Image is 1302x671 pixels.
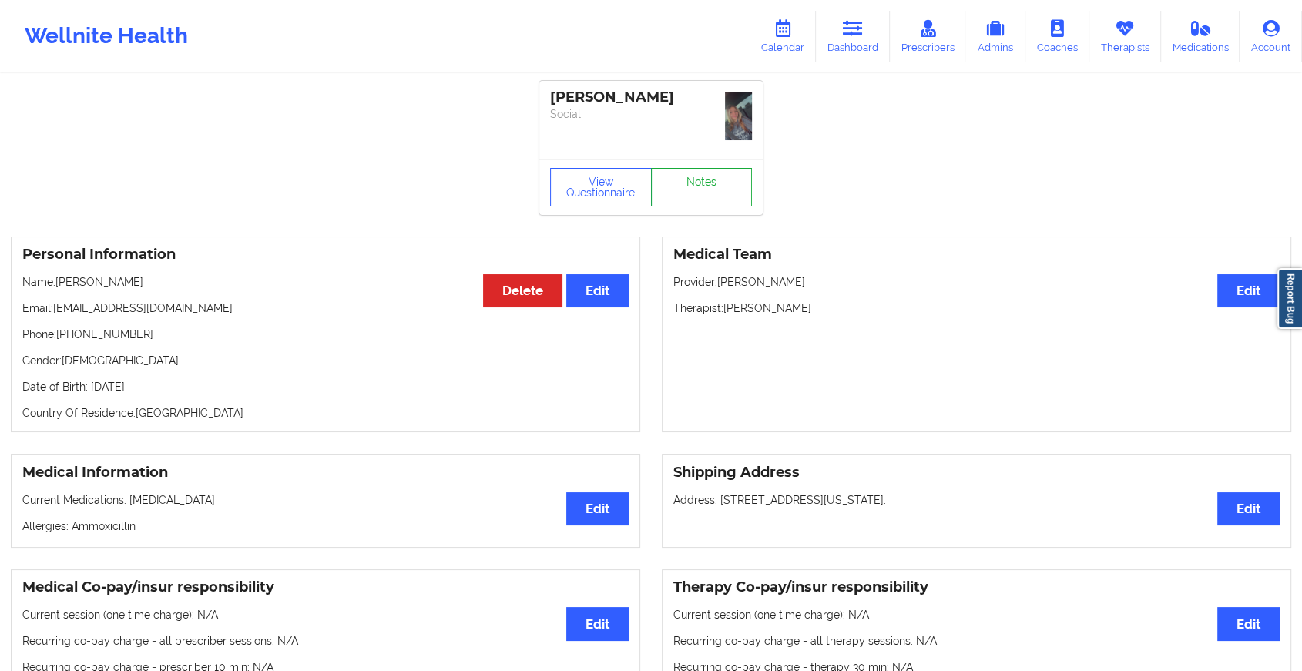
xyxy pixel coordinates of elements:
button: Edit [566,492,629,525]
p: Phone: [PHONE_NUMBER] [22,327,629,342]
button: View Questionnaire [550,168,652,206]
a: Medications [1161,11,1240,62]
p: Therapist: [PERSON_NAME] [673,300,1280,316]
a: Dashboard [816,11,890,62]
a: Admins [965,11,1025,62]
h3: Medical Information [22,464,629,481]
p: Provider: [PERSON_NAME] [673,274,1280,290]
div: [PERSON_NAME] [550,89,752,106]
p: Current Medications: [MEDICAL_DATA] [22,492,629,508]
img: 956c6d5b-e7d8-4ad8-bcd4-7480491e806c_0E5CF767-3533-44DC-A76A-1C9FD3A85F56.png [725,92,752,140]
button: Edit [1217,274,1280,307]
button: Edit [566,274,629,307]
p: Name: [PERSON_NAME] [22,274,629,290]
a: Therapists [1089,11,1161,62]
h3: Medical Team [673,246,1280,263]
p: Allergies: Ammoxicillin [22,518,629,534]
a: Notes [651,168,753,206]
p: Address: [STREET_ADDRESS][US_STATE]. [673,492,1280,508]
p: Recurring co-pay charge - all prescriber sessions : N/A [22,633,629,649]
h3: Personal Information [22,246,629,263]
a: Coaches [1025,11,1089,62]
button: Delete [483,274,562,307]
h3: Shipping Address [673,464,1280,481]
p: Current session (one time charge): N/A [673,607,1280,622]
h3: Therapy Co-pay/insur responsibility [673,579,1280,596]
p: Date of Birth: [DATE] [22,379,629,394]
p: Recurring co-pay charge - all therapy sessions : N/A [673,633,1280,649]
button: Edit [566,607,629,640]
a: Prescribers [890,11,966,62]
button: Edit [1217,607,1280,640]
p: Current session (one time charge): N/A [22,607,629,622]
p: Social [550,106,752,122]
p: Email: [EMAIL_ADDRESS][DOMAIN_NAME] [22,300,629,316]
p: Country Of Residence: [GEOGRAPHIC_DATA] [22,405,629,421]
a: Calendar [750,11,816,62]
a: Report Bug [1277,268,1302,329]
h3: Medical Co-pay/insur responsibility [22,579,629,596]
a: Account [1240,11,1302,62]
p: Gender: [DEMOGRAPHIC_DATA] [22,353,629,368]
button: Edit [1217,492,1280,525]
